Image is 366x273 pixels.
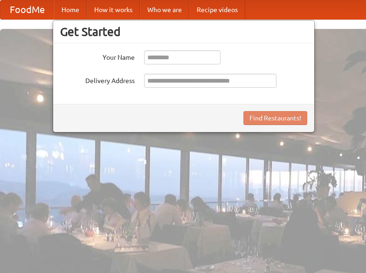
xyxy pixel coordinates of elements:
[0,0,54,19] a: FoodMe
[60,50,135,62] label: Your Name
[140,0,189,19] a: Who we are
[60,74,135,85] label: Delivery Address
[189,0,245,19] a: Recipe videos
[60,25,307,39] h3: Get Started
[243,111,307,125] button: Find Restaurants!
[87,0,140,19] a: How it works
[54,0,87,19] a: Home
